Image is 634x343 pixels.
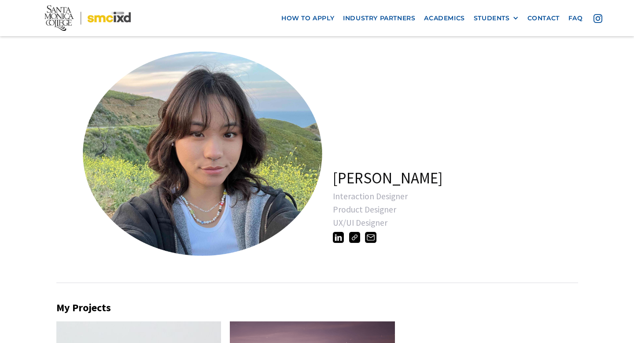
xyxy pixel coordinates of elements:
[523,10,564,26] a: contact
[72,42,292,263] a: open lightbox
[333,169,442,187] h1: [PERSON_NAME]
[333,192,594,201] div: Interaction Designer
[365,232,376,243] img: loisykim.design@gmail.com
[333,205,594,214] div: Product Designer
[333,218,594,227] div: UX/UI Designer
[420,10,469,26] a: Academics
[333,232,344,243] img: https://www.linkedin.com/in/loisyykim/
[339,10,420,26] a: industry partners
[564,10,587,26] a: faq
[474,15,519,22] div: STUDENTS
[56,302,578,314] h2: My Projects
[44,5,131,31] img: Santa Monica College - SMC IxD logo
[349,232,360,243] img: https://www.loisykim.design/
[593,14,602,23] img: icon - instagram
[474,15,510,22] div: STUDENTS
[277,10,339,26] a: how to apply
